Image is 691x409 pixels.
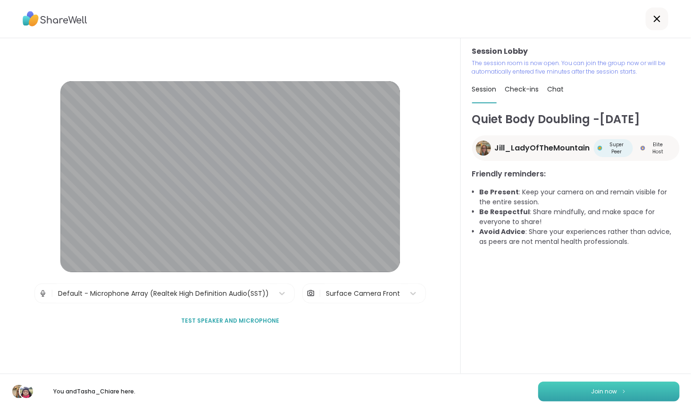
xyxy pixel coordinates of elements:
span: Check-ins [505,84,539,94]
div: Surface Camera Front [326,289,400,299]
img: Camera [307,284,315,303]
button: Join now [538,382,680,401]
span: Super Peer [604,141,630,155]
p: The session room is now open. You can join the group now or will be automatically entered five mi... [472,59,680,76]
h3: Friendly reminders: [472,168,680,180]
h3: Session Lobby [472,46,680,57]
img: Jill_LadyOfTheMountain [12,385,25,398]
img: Tasha_Chi [20,385,33,398]
span: | [51,284,53,303]
img: Super Peer [598,146,602,150]
span: Join now [591,387,617,396]
span: Elite Host [647,141,668,155]
span: Jill_LadyOfTheMountain [495,142,590,154]
b: Be Respectful [480,207,530,217]
span: Chat [548,84,564,94]
img: Jill_LadyOfTheMountain [476,141,491,156]
span: | [319,284,321,303]
span: Test speaker and microphone [181,317,279,325]
li: : Share mindfully, and make space for everyone to share! [480,207,680,227]
p: You and Tasha_Chi are here. [42,387,147,396]
h1: Quiet Body Doubling -[DATE] [472,111,680,128]
img: ShareWell Logomark [621,389,627,394]
img: Elite Host [641,146,645,150]
span: Session [472,84,497,94]
img: Microphone [39,284,47,303]
b: Be Present [480,187,519,197]
div: Default - Microphone Array (Realtek High Definition Audio(SST)) [58,289,269,299]
a: Jill_LadyOfTheMountainJill_LadyOfTheMountainSuper PeerSuper PeerElite HostElite Host [472,135,680,161]
b: Avoid Advice [480,227,526,236]
li: : Keep your camera on and remain visible for the entire session. [480,187,680,207]
img: ShareWell Logo [23,8,87,30]
button: Test speaker and microphone [177,311,283,331]
li: : Share your experiences rather than advice, as peers are not mental health professionals. [480,227,680,247]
